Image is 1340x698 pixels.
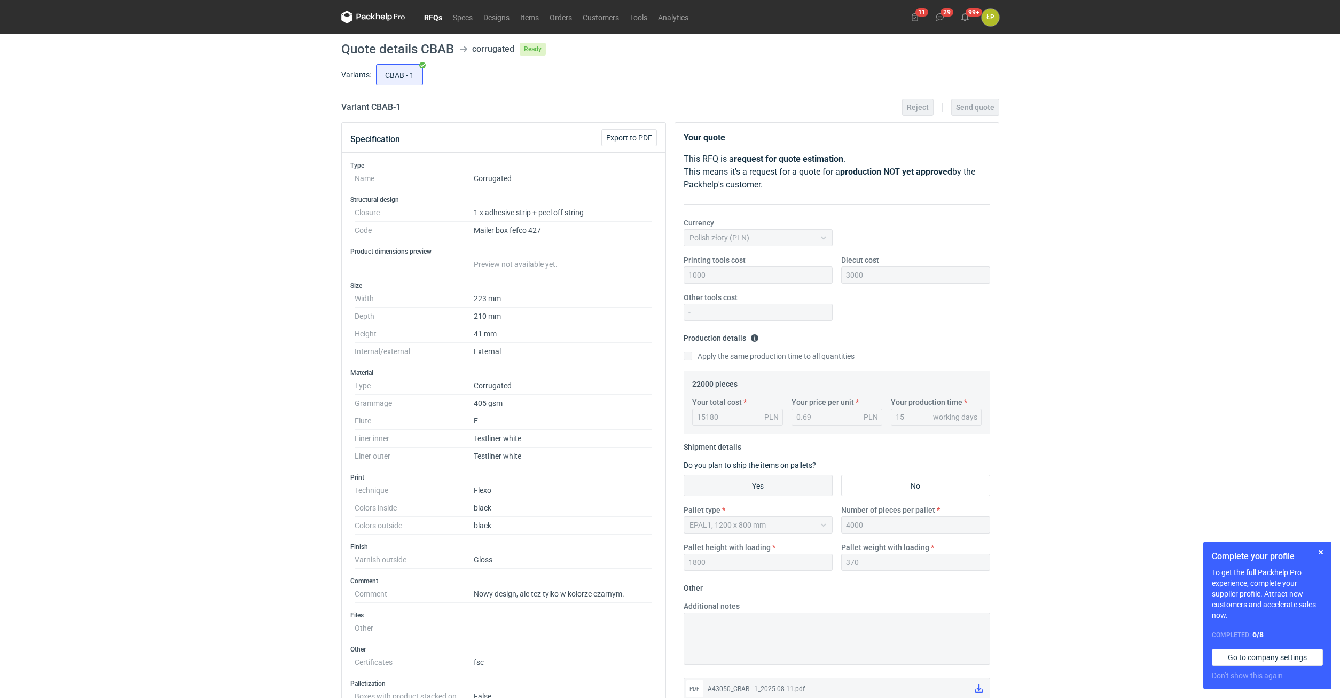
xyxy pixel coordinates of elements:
dt: Grammage [355,395,474,412]
dt: Width [355,290,474,308]
dd: 1 x adhesive strip + peel off string [474,204,653,222]
dd: 223 mm [474,290,653,308]
dt: Flute [355,412,474,430]
a: Analytics [653,11,694,23]
legend: Other [684,579,703,592]
strong: 6 / 8 [1252,630,1264,639]
dt: Internal/external [355,343,474,360]
dd: black [474,517,653,535]
dt: Colors outside [355,517,474,535]
label: Your production time [891,397,962,407]
span: Ready [520,43,546,56]
dd: 41 mm [474,325,653,343]
h3: Material [350,368,657,377]
dt: Other [355,619,474,637]
label: Apply the same production time to all quantities [684,351,855,362]
h3: Print [350,473,657,482]
h3: Finish [350,543,657,551]
dd: Corrugated [474,170,653,187]
a: Items [515,11,544,23]
dt: Technique [355,482,474,499]
label: Currency [684,217,714,228]
dd: 210 mm [474,308,653,325]
button: Specification [350,127,400,152]
label: Pallet weight with loading [841,542,929,553]
a: Tools [624,11,653,23]
span: Preview not available yet. [474,260,558,269]
dd: black [474,499,653,517]
strong: production NOT yet approved [840,167,952,177]
dt: Type [355,377,474,395]
label: Pallet height with loading [684,542,771,553]
dt: Depth [355,308,474,325]
button: 11 [906,9,923,26]
label: Variants: [341,69,371,80]
div: Łukasz Postawa [982,9,999,26]
dd: E [474,412,653,430]
dd: fsc [474,654,653,671]
dd: Testliner white [474,430,653,448]
button: Send quote [951,99,999,116]
span: Send quote [956,104,994,111]
p: To get the full Packhelp Pro experience, complete your supplier profile. Attract new customers an... [1212,567,1323,621]
h3: Product dimensions preview [350,247,657,256]
button: Don’t show this again [1212,670,1283,681]
h3: Other [350,645,657,654]
h2: Variant CBAB - 1 [341,101,401,114]
button: 29 [931,9,949,26]
a: Specs [448,11,478,23]
dd: Flexo [474,482,653,499]
label: Pallet type [684,505,720,515]
div: A43050_CBAB - 1_2025-08-11.pdf [708,684,966,694]
span: Reject [907,104,929,111]
h1: Complete your profile [1212,550,1323,563]
label: Your price per unit [792,397,854,407]
label: Diecut cost [841,255,879,265]
legend: Shipment details [684,438,741,451]
strong: request for quote estimation [734,154,843,164]
div: PLN [764,412,779,422]
dt: Certificates [355,654,474,671]
span: Export to PDF [606,134,652,142]
h3: Type [350,161,657,170]
button: ŁP [982,9,999,26]
dt: Code [355,222,474,239]
button: Reject [902,99,934,116]
button: Export to PDF [601,129,657,146]
legend: Production details [684,330,759,342]
div: PLN [864,412,878,422]
dt: Height [355,325,474,343]
label: Do you plan to ship the items on pallets? [684,461,816,469]
dt: Name [355,170,474,187]
label: Other tools cost [684,292,738,303]
a: Customers [577,11,624,23]
dt: Comment [355,585,474,603]
h3: Files [350,611,657,619]
dt: Liner outer [355,448,474,465]
dt: Varnish outside [355,551,474,569]
dt: Colors inside [355,499,474,517]
strong: Your quote [684,132,725,143]
a: Go to company settings [1212,649,1323,666]
dd: Mailer box fefco 427 [474,222,653,239]
label: Number of pieces per pallet [841,505,935,515]
div: Completed: [1212,629,1323,640]
div: pdf [686,680,703,697]
dd: External [474,343,653,360]
dd: Gloss [474,551,653,569]
a: RFQs [419,11,448,23]
div: working days [933,412,977,422]
textarea: - [684,613,990,665]
dd: Testliner white [474,448,653,465]
h1: Quote details CBAB [341,43,454,56]
dd: 405 gsm [474,395,653,412]
button: 99+ [957,9,974,26]
label: Your total cost [692,397,742,407]
label: Additional notes [684,601,740,611]
a: Orders [544,11,577,23]
p: This RFQ is a . This means it's a request for a quote for a by the Packhelp's customer. [684,153,990,191]
a: Designs [478,11,515,23]
h3: Comment [350,577,657,585]
dd: Corrugated [474,377,653,395]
